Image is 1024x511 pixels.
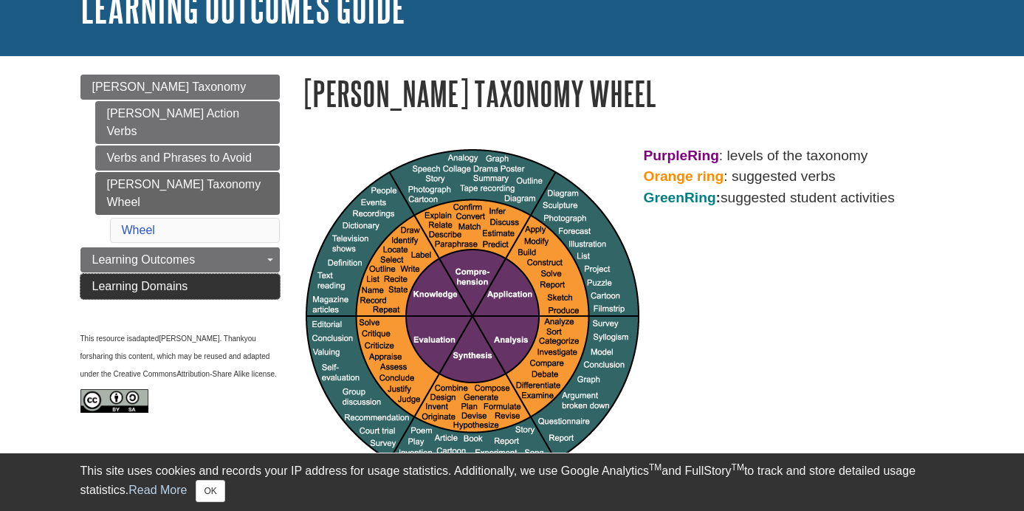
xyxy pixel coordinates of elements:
[80,75,280,100] a: [PERSON_NAME] Taxonomy
[92,80,247,93] span: [PERSON_NAME] Taxonomy
[132,335,159,343] span: adapted
[80,75,280,436] div: Guide Page Menu
[92,280,188,292] span: Learning Domains
[302,75,944,112] h1: [PERSON_NAME] Taxonomy Wheel
[176,370,275,378] span: Attribution-Share Alike license
[684,190,716,205] span: Ring
[80,247,280,272] a: Learning Outcomes
[687,148,719,163] strong: Ring
[644,190,721,205] strong: :
[644,190,684,205] span: Green
[80,335,258,360] span: you for
[644,168,724,184] strong: Orange ring
[122,224,155,236] a: Wheel
[95,145,280,171] a: Verbs and Phrases to Avoid
[302,145,944,209] p: : levels of the taxonomy : suggested verbs suggested student activities
[732,462,744,473] sup: TM
[159,335,244,343] span: [PERSON_NAME]. Thank
[92,253,196,266] span: Learning Outcomes
[80,352,277,378] span: sharing this content, which may be reused and adapted under the Creative Commons .
[80,335,133,343] span: This resource is
[128,484,187,496] a: Read More
[80,462,944,502] div: This site uses cookies and records your IP address for usage statistics. Additionally, we use Goo...
[80,274,280,299] a: Learning Domains
[644,148,688,163] strong: Purple
[649,462,662,473] sup: TM
[196,480,224,502] button: Close
[95,101,280,144] a: [PERSON_NAME] Action Verbs
[95,172,280,215] a: [PERSON_NAME] Taxonomy Wheel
